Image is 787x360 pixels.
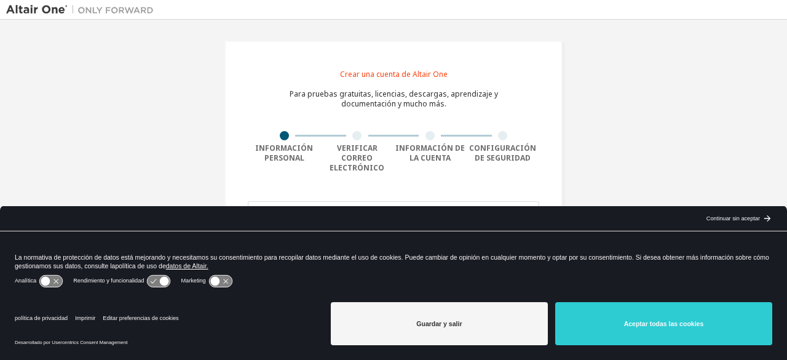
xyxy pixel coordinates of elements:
[6,4,160,16] img: Altair Uno
[341,98,446,109] font: documentación y mucho más.
[255,143,313,163] font: Información personal
[395,143,465,163] font: Información de la cuenta
[290,89,498,99] font: Para pruebas gratuitas, licencias, descargas, aprendizaje y
[469,143,536,163] font: Configuración de seguridad
[340,69,448,79] font: Crear una cuenta de Altair One
[330,143,384,173] font: Verificar correo electrónico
